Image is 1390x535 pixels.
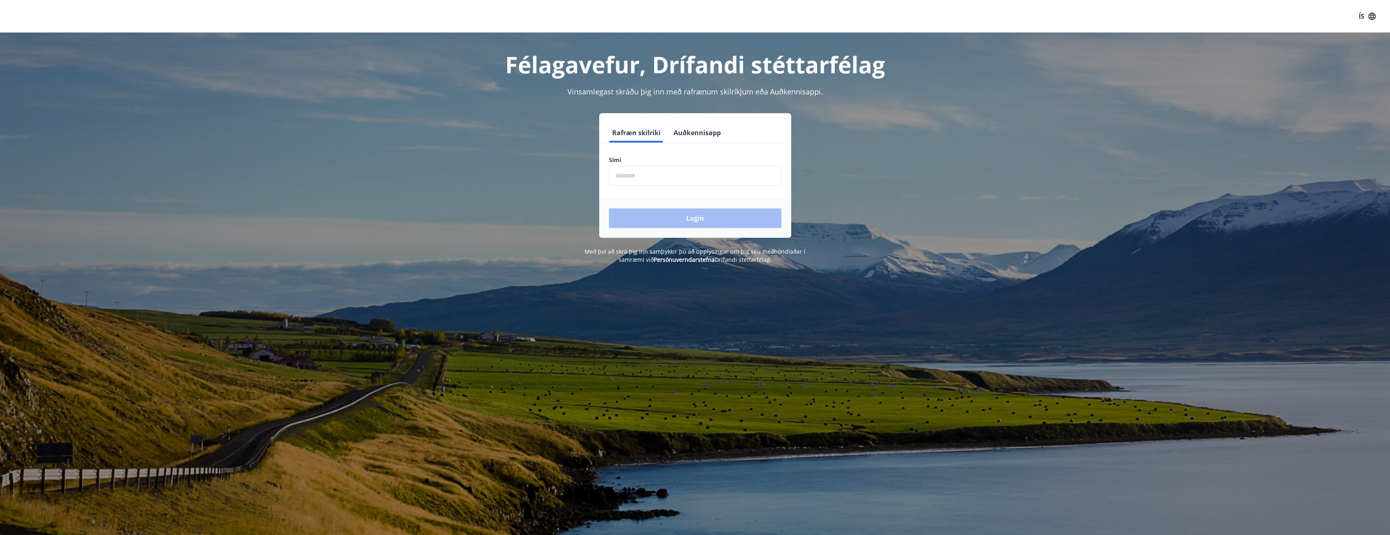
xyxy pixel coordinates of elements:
[567,87,823,96] span: Vinsamlegast skráðu þig inn með rafrænum skilríkjum eða Auðkennisappi.
[585,248,805,263] span: Með því að skrá þig inn samþykkir þú að upplýsingar um þig séu meðhöndlaðar í samræmi við Drífand...
[1354,9,1380,24] button: ÍS
[609,123,664,143] button: Rafræn skilríki
[670,123,724,143] button: Auðkennisapp
[412,49,978,80] h1: Félagavefur, Drífandi stéttarfélag
[609,156,781,164] label: Sími
[654,256,715,263] a: Persónuverndarstefna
